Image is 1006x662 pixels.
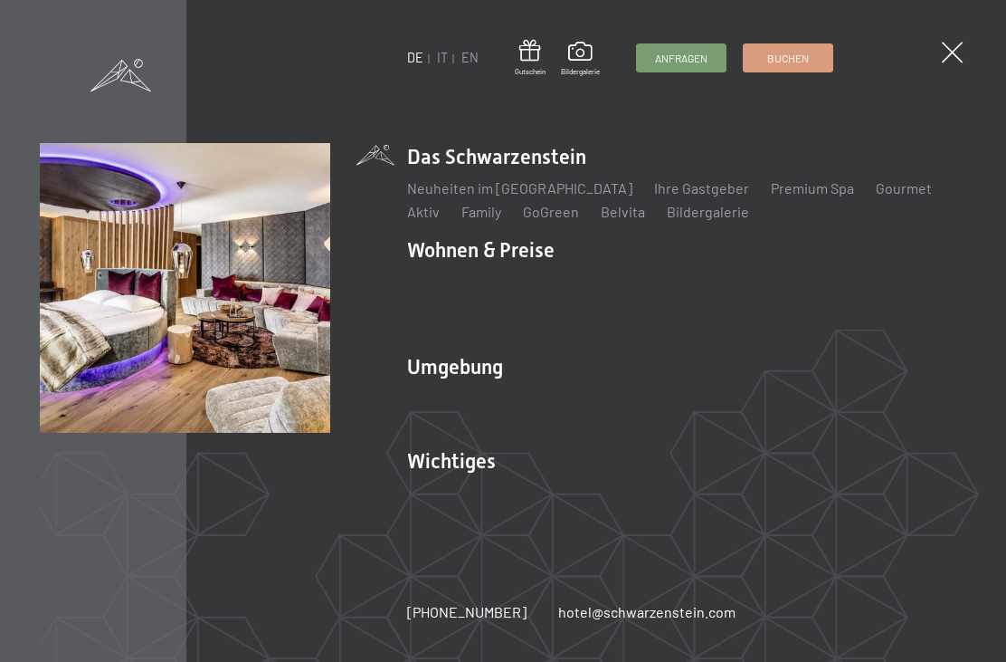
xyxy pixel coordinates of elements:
[667,203,749,220] a: Bildergalerie
[637,44,726,72] a: Anfragen
[437,50,448,65] a: IT
[561,42,600,76] a: Bildergalerie
[654,179,749,197] a: Ihre Gastgeber
[40,143,329,433] img: Wellnesshotel Südtirol SCHWARZENSTEIN - Wellnessurlaub in den Alpen, Wandern und Wellness
[561,67,600,77] span: Bildergalerie
[515,40,546,77] a: Gutschein
[407,602,527,622] a: [PHONE_NUMBER]
[876,179,932,197] a: Gourmet
[461,50,479,65] a: EN
[767,51,809,66] span: Buchen
[407,179,632,197] a: Neuheiten im [GEOGRAPHIC_DATA]
[771,179,854,197] a: Premium Spa
[744,44,832,72] a: Buchen
[407,203,440,220] a: Aktiv
[655,51,707,66] span: Anfragen
[515,67,546,77] span: Gutschein
[558,602,736,622] a: hotel@schwarzenstein.com
[601,203,645,220] a: Belvita
[523,203,579,220] a: GoGreen
[407,603,527,620] span: [PHONE_NUMBER]
[461,203,501,220] a: Family
[407,50,423,65] a: DE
